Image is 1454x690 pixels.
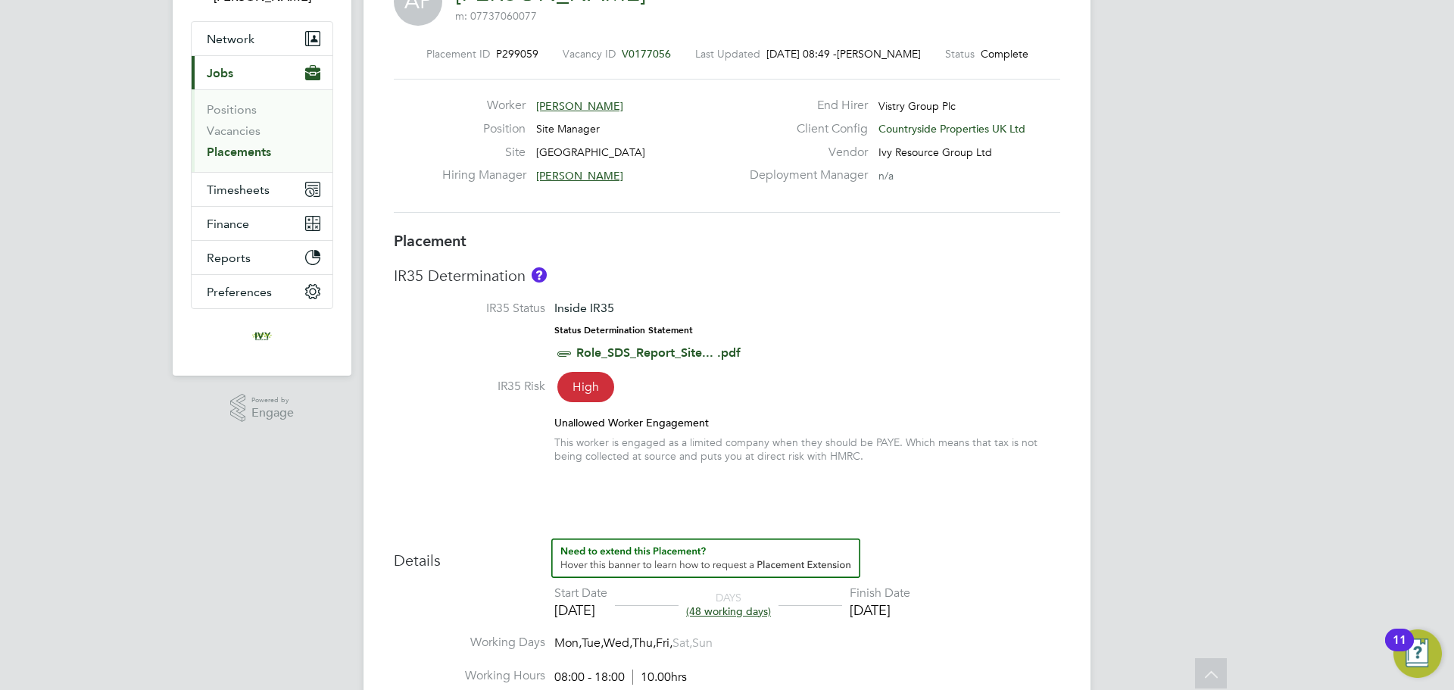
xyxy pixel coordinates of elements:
span: Vistry Group Plc [878,99,956,113]
span: [PERSON_NAME] [837,47,921,61]
div: Unallowed Worker Engagement [554,416,1060,429]
a: Role_SDS_Report_Site... .pdf [576,345,741,360]
button: Reports [192,241,332,274]
label: Last Updated [695,47,760,61]
div: This worker is engaged as a limited company when they should be PAYE. Which means that tax is not... [554,436,1060,463]
button: How to extend a Placement? [551,539,860,578]
span: Wed, [604,635,632,651]
span: Powered by [251,394,294,407]
div: DAYS [679,591,778,618]
span: Timesheets [207,183,270,197]
span: Complete [981,47,1028,61]
span: Thu, [632,635,656,651]
span: Mon, [554,635,582,651]
div: Jobs [192,89,332,172]
span: Site Manager [536,122,600,136]
span: Network [207,32,254,46]
span: m: 07737060077 [455,9,537,23]
button: Preferences [192,275,332,308]
div: 08:00 - 18:00 [554,670,687,685]
a: Positions [207,102,257,117]
img: ivyresourcegroup-logo-retina.png [250,324,274,348]
b: Placement [394,232,466,250]
span: High [557,372,614,402]
label: Placement ID [426,47,490,61]
label: Status [945,47,975,61]
div: 11 [1393,640,1406,660]
div: [DATE] [554,601,607,619]
label: Site [442,145,526,161]
span: Sat, [672,635,692,651]
div: Finish Date [850,585,910,601]
span: Preferences [207,285,272,299]
h3: Details [394,539,1060,570]
span: Reports [207,251,251,265]
label: Worker [442,98,526,114]
span: Jobs [207,66,233,80]
span: Tue, [582,635,604,651]
span: [GEOGRAPHIC_DATA] [536,145,645,159]
span: Countryside Properties UK Ltd [878,122,1025,136]
button: Network [192,22,332,55]
label: Vacancy ID [563,47,616,61]
span: Engage [251,407,294,420]
span: Ivy Resource Group Ltd [878,145,992,159]
a: Placements [207,145,271,159]
label: IR35 Status [394,301,545,317]
a: Vacancies [207,123,261,138]
span: 10.00hrs [632,670,687,685]
label: Position [442,121,526,137]
a: Powered byEngage [230,394,295,423]
label: Working Hours [394,668,545,684]
button: Jobs [192,56,332,89]
button: Finance [192,207,332,240]
span: [PERSON_NAME] [536,99,623,113]
strong: Status Determination Statement [554,325,693,336]
span: Finance [207,217,249,231]
span: Fri, [656,635,672,651]
div: Start Date [554,585,607,601]
span: [PERSON_NAME] [536,169,623,183]
span: n/a [878,169,894,183]
span: Sun [692,635,713,651]
label: Client Config [741,121,868,137]
h3: IR35 Determination [394,266,1060,286]
button: Open Resource Center, 11 new notifications [1393,629,1442,678]
label: End Hirer [741,98,868,114]
button: Timesheets [192,173,332,206]
div: [DATE] [850,601,910,619]
a: Go to home page [191,324,333,348]
label: IR35 Risk [394,379,545,395]
span: [DATE] 08:49 - [766,47,837,61]
button: About IR35 [532,267,547,283]
label: Hiring Manager [442,167,526,183]
span: Inside IR35 [554,301,614,315]
span: P299059 [496,47,538,61]
span: (48 working days) [686,604,771,618]
label: Working Days [394,635,545,651]
label: Deployment Manager [741,167,868,183]
label: Vendor [741,145,868,161]
span: V0177056 [622,47,671,61]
